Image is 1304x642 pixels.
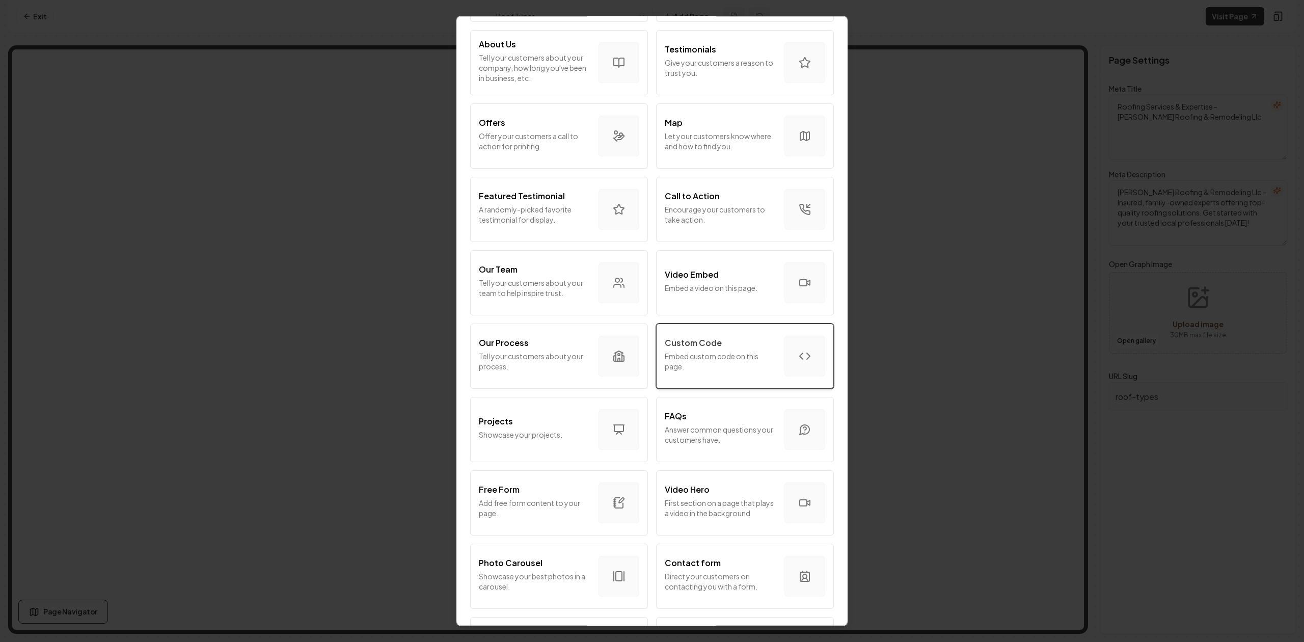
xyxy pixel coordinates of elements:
[656,104,834,169] button: MapLet your customers know where and how to find you.
[479,191,565,203] p: Featured Testimonial
[479,498,590,519] p: Add free form content to your page.
[656,324,834,389] button: Custom CodeEmbed custom code on this page.
[656,397,834,463] button: FAQsAnswer common questions your customers have.
[479,484,520,496] p: Free Form
[479,416,513,428] p: Projects
[479,337,529,350] p: Our Process
[470,251,648,316] button: Our TeamTell your customers about your team to help inspire trust.
[656,177,834,243] button: Call to ActionEncourage your customers to take action.
[665,425,776,445] p: Answer common questions your customers have.
[470,397,648,463] button: ProjectsShowcase your projects.
[479,572,590,592] p: Showcase your best photos in a carousel.
[665,44,716,56] p: Testimonials
[479,278,590,299] p: Tell your customers about your team to help inspire trust.
[470,31,648,96] button: About UsTell your customers about your company, how long you've been in business, etc.
[665,411,687,423] p: FAQs
[656,544,834,609] button: Contact formDirect your customers on contacting you with a form.
[479,117,505,129] p: Offers
[665,352,776,372] p: Embed custom code on this page.
[665,283,776,293] p: Embed a video on this page.
[470,177,648,243] button: Featured TestimonialA randomly-picked favorite testimonial for display.
[479,39,516,51] p: About Us
[470,544,648,609] button: Photo CarouselShowcase your best photos in a carousel.
[656,31,834,96] button: TestimonialsGive your customers a reason to trust you.
[479,53,590,84] p: Tell your customers about your company, how long you've been in business, etc.
[665,498,776,519] p: First section on a page that plays a video in the background
[479,430,590,440] p: Showcase your projects.
[665,191,720,203] p: Call to Action
[665,557,721,570] p: Contact form
[665,205,776,225] p: Encourage your customers to take action.
[665,269,719,281] p: Video Embed
[479,557,542,570] p: Photo Carousel
[665,117,683,129] p: Map
[665,131,776,152] p: Let your customers know where and how to find you.
[665,484,710,496] p: Video Hero
[665,572,776,592] p: Direct your customers on contacting you with a form.
[470,104,648,169] button: OffersOffer your customers a call to action for printing.
[479,205,590,225] p: A randomly-picked favorite testimonial for display.
[479,264,518,276] p: Our Team
[479,131,590,152] p: Offer your customers a call to action for printing.
[470,324,648,389] button: Our ProcessTell your customers about your process.
[665,337,722,350] p: Custom Code
[479,352,590,372] p: Tell your customers about your process.
[656,471,834,536] button: Video HeroFirst section on a page that plays a video in the background
[665,58,776,78] p: Give your customers a reason to trust you.
[470,471,648,536] button: Free FormAdd free form content to your page.
[656,251,834,316] button: Video EmbedEmbed a video on this page.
